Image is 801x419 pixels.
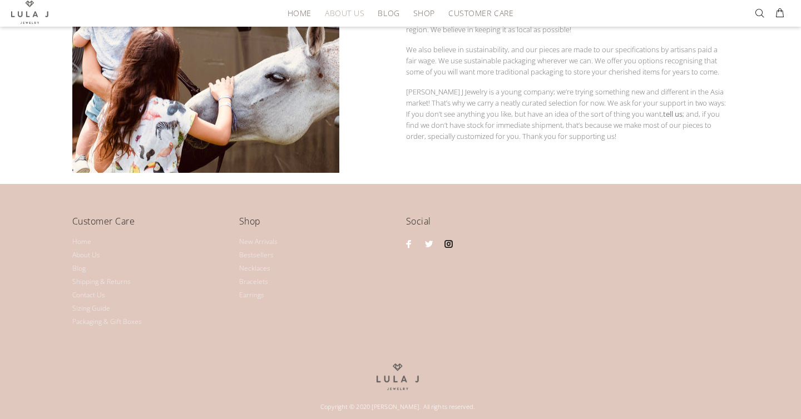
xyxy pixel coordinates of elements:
a: Necklaces [239,262,270,275]
a: About Us [72,248,100,262]
div: Copyright © 2020 [PERSON_NAME]. All rights reserved. [72,390,723,417]
span: SHOP [413,9,435,17]
a: tell us [663,109,683,119]
a: BLOG [371,4,406,22]
a: Shipping & Returns [72,275,131,288]
a: New Arrivals [239,235,278,248]
a: Contact Us [72,288,105,302]
p: We also believe in sustainability, and our pieces are made to our specifications by artisans paid... [406,44,729,77]
span: ABOUT US [325,9,364,17]
h4: Social [406,214,729,237]
a: Bestsellers [239,248,274,262]
a: Bracelets [239,275,268,288]
a: CUSTOMER CARE [442,4,513,22]
a: Earrings [239,288,264,302]
span: CUSTOMER CARE [448,9,513,17]
a: ABOUT US [318,4,371,22]
h4: Customer Care [72,214,228,237]
a: Packaging & Gift Boxes [72,315,142,328]
a: HOME [281,4,318,22]
a: Home [72,235,91,248]
a: SHOP [407,4,442,22]
span: BLOG [378,9,399,17]
a: Blog [72,262,86,275]
p: [PERSON_NAME] J Jewelry is a young company; we’re trying something new and different in the Asia ... [406,86,729,142]
a: Sizing Guide [72,302,110,315]
h4: Shop [239,214,395,237]
span: HOME [288,9,311,17]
